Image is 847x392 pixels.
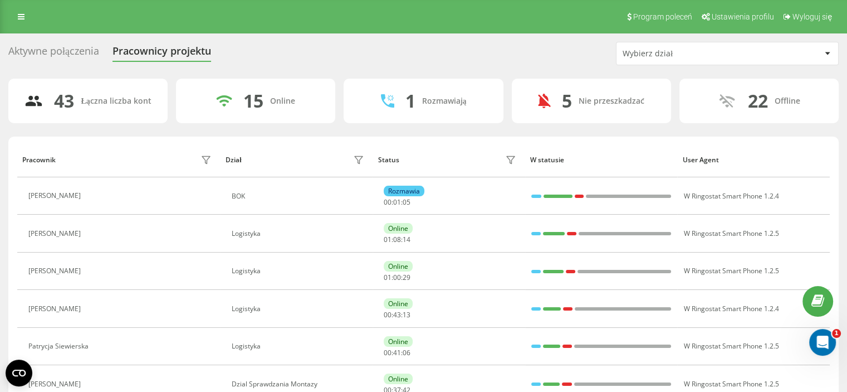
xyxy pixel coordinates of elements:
[28,230,84,238] div: [PERSON_NAME]
[393,348,401,357] span: 41
[384,261,413,272] div: Online
[384,236,410,244] div: : :
[393,235,401,244] span: 08
[403,348,410,357] span: 06
[683,379,779,389] span: W Ringostat Smart Phone 1.2.5
[384,349,410,357] div: : :
[683,156,825,164] div: User Agent
[112,45,211,62] div: Pracownicy projektu
[384,336,413,347] div: Online
[384,348,391,357] span: 00
[384,310,391,320] span: 00
[393,310,401,320] span: 43
[28,192,84,200] div: [PERSON_NAME]
[683,191,779,201] span: W Ringostat Smart Phone 1.2.4
[8,45,99,62] div: Aktywne połączenia
[232,267,367,275] div: Logistyka
[405,90,415,112] div: 1
[683,341,779,351] span: W Ringostat Smart Phone 1.2.5
[384,298,413,309] div: Online
[384,374,413,384] div: Online
[403,273,410,282] span: 29
[809,329,836,356] iframe: Intercom live chat
[384,223,413,234] div: Online
[6,360,32,386] button: Open CMP widget
[712,12,774,21] span: Ustawienia profilu
[384,186,424,196] div: Rozmawia
[270,96,295,106] div: Online
[54,90,74,112] div: 43
[623,49,756,59] div: Wybierz dział
[232,342,367,350] div: Logistyka
[22,156,56,164] div: Pracownik
[384,274,410,282] div: : :
[393,197,401,207] span: 01
[28,342,91,350] div: Patrycja Siewierska
[28,267,84,275] div: [PERSON_NAME]
[579,96,644,106] div: Nie przeszkadzać
[562,90,572,112] div: 5
[683,304,779,313] span: W Ringostat Smart Phone 1.2.4
[81,96,151,106] div: Łączna liczba kont
[384,199,410,206] div: : :
[422,96,467,106] div: Rozmawiają
[232,380,367,388] div: Dzial Sprawdzania Montazy
[633,12,692,21] span: Program poleceń
[747,90,767,112] div: 22
[226,156,241,164] div: Dział
[832,329,841,338] span: 1
[384,235,391,244] span: 01
[232,305,367,313] div: Logistyka
[232,230,367,238] div: Logistyka
[378,156,399,164] div: Status
[683,266,779,275] span: W Ringostat Smart Phone 1.2.5
[28,305,84,313] div: [PERSON_NAME]
[774,96,800,106] div: Offline
[232,192,367,200] div: BOK
[384,273,391,282] span: 01
[403,235,410,244] span: 14
[384,311,410,319] div: : :
[384,197,391,207] span: 00
[683,229,779,238] span: W Ringostat Smart Phone 1.2.5
[530,156,672,164] div: W statusie
[393,273,401,282] span: 00
[28,380,84,388] div: [PERSON_NAME]
[403,310,410,320] span: 13
[243,90,263,112] div: 15
[792,12,832,21] span: Wyloguj się
[403,197,410,207] span: 05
